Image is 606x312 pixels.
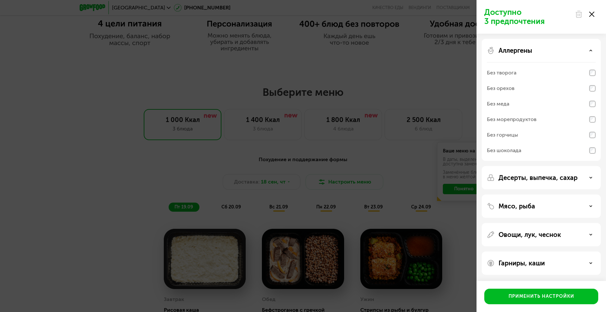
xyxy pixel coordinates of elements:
[487,69,516,77] div: Без творога
[499,202,535,210] p: Мясо, рыба
[487,84,514,92] div: Без орехов
[484,289,598,304] button: Применить настройки
[499,47,532,54] p: Аллергены
[499,231,561,239] p: Овощи, лук, чеснок
[487,116,536,123] div: Без морепродуктов
[487,131,518,139] div: Без горчицы
[499,174,578,182] p: Десерты, выпечка, сахар
[509,293,574,300] div: Применить настройки
[487,147,521,154] div: Без шоколада
[499,259,545,267] p: Гарниры, каши
[484,8,571,26] p: Доступно 3 предпочтения
[487,100,509,108] div: Без меда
